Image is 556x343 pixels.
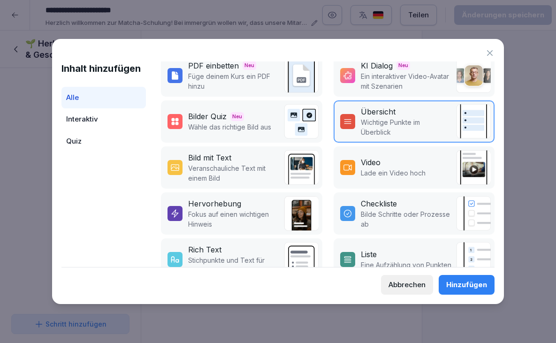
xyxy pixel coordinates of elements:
[361,168,426,178] p: Lade ein Video hoch
[188,209,279,229] p: Fokus auf einen wichtigen Hinweis
[61,130,146,152] div: Quiz
[188,71,279,91] p: Füge deinem Kurs ein PDF hinzu
[439,275,495,295] button: Hinzufügen
[446,280,487,290] div: Hinzufügen
[61,87,146,109] div: Alle
[61,108,146,130] div: Interaktiv
[456,196,491,231] img: checklist.svg
[396,61,410,70] span: Neu
[61,61,146,76] h1: Inhalt hinzufügen
[284,104,319,139] img: image_quiz.svg
[284,196,319,231] img: callout.png
[361,198,397,209] div: Checkliste
[188,163,279,183] p: Veranschauliche Text mit einem Bild
[361,117,452,137] p: Wichtige Punkte im Überblick
[388,280,426,290] div: Abbrechen
[361,260,451,270] p: Eine Aufzählung von Punkten
[456,58,491,93] img: ai_dialogue.png
[361,249,377,260] div: Liste
[361,106,396,117] div: Übersicht
[188,244,221,255] div: Rich Text
[188,198,241,209] div: Hervorhebung
[284,150,319,185] img: text_image.png
[456,150,491,185] img: video.png
[188,152,231,163] div: Bild mit Text
[361,71,452,91] p: Ein interaktiver Video-Avatar mit Szenarien
[456,104,491,139] img: overview.svg
[361,60,393,71] div: KI Dialog
[361,209,452,229] p: Bilde Schritte oder Prozesse ab
[243,61,256,70] span: Neu
[188,255,279,275] p: Stichpunkte und Text für deine Lektion
[230,112,244,121] span: Neu
[188,60,239,71] div: PDF einbetten
[188,111,227,122] div: Bilder Quiz
[381,275,433,295] button: Abbrechen
[284,242,319,277] img: richtext.svg
[361,157,381,168] div: Video
[284,58,319,93] img: pdf_embed.svg
[188,122,271,132] p: Wähle das richtige Bild aus
[456,242,491,277] img: list.svg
